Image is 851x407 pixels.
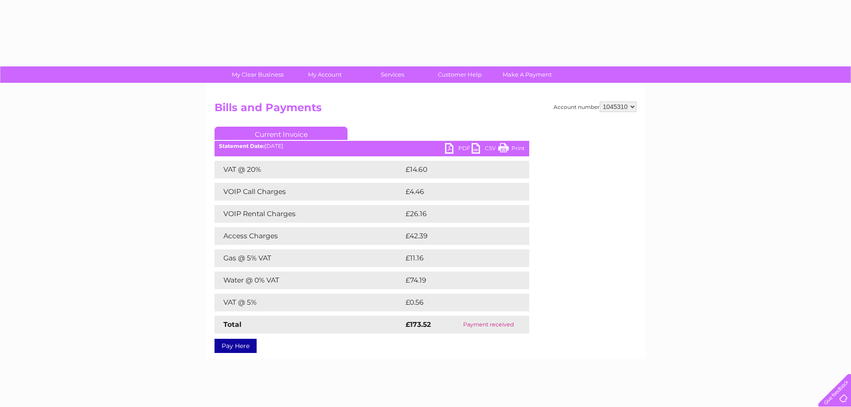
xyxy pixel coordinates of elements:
td: £74.19 [403,271,511,289]
td: Access Charges [215,227,403,245]
div: [DATE] [215,143,529,149]
td: £26.16 [403,205,511,223]
td: £4.46 [403,183,509,201]
a: Current Invoice [215,127,347,140]
div: Account number [554,101,636,112]
td: Gas @ 5% VAT [215,249,403,267]
a: Services [356,66,429,83]
strong: Total [223,320,242,329]
td: VAT @ 20% [215,161,403,178]
a: CSV [472,143,498,156]
td: VOIP Rental Charges [215,205,403,223]
a: Customer Help [423,66,496,83]
td: VAT @ 5% [215,294,403,311]
td: £0.56 [403,294,508,311]
a: My Account [289,66,362,83]
strong: £173.52 [406,320,431,329]
a: PDF [445,143,472,156]
a: Print [498,143,525,156]
a: My Clear Business [221,66,294,83]
td: Payment received [448,316,529,333]
td: £42.39 [403,227,511,245]
a: Make A Payment [491,66,564,83]
td: £14.60 [403,161,511,178]
td: Water @ 0% VAT [215,271,403,289]
td: VOIP Call Charges [215,183,403,201]
h2: Bills and Payments [215,101,636,118]
b: Statement Date: [219,143,265,149]
td: £11.16 [403,249,508,267]
a: Pay Here [215,339,257,353]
